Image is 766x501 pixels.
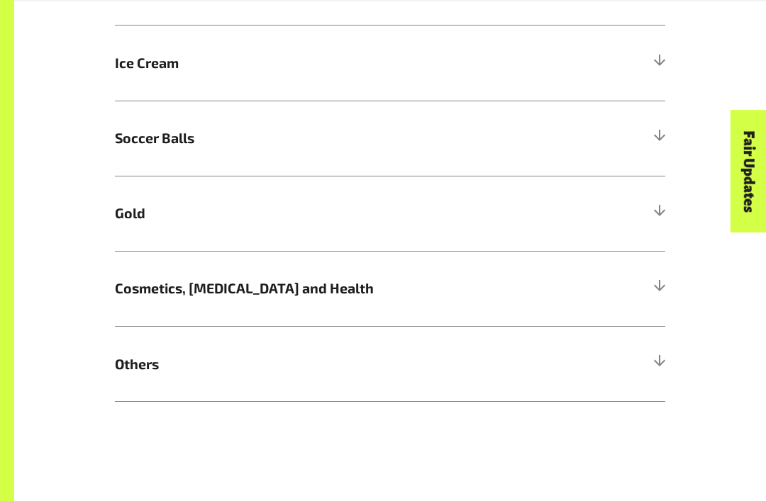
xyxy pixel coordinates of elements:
span: Others [115,354,528,374]
span: Ice Cream [115,52,528,73]
span: Cosmetics, [MEDICAL_DATA] and Health [115,278,528,298]
span: Gold [115,203,528,223]
span: Soccer Balls [115,128,528,148]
